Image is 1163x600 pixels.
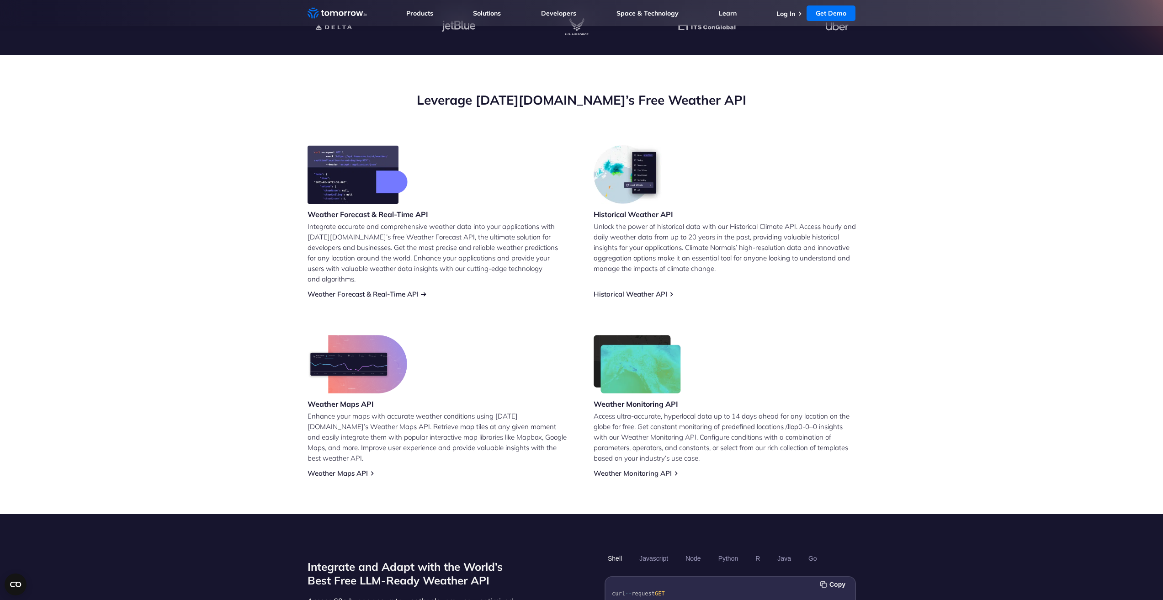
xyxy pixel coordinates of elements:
button: Shell [605,551,625,566]
button: Open CMP widget [5,573,27,595]
h3: Weather Forecast & Real-Time API [308,209,428,219]
h3: Historical Weather API [594,209,673,219]
a: Weather Maps API [308,469,368,478]
span: curl [612,590,625,597]
p: Access ultra-accurate, hyperlocal data up to 14 days ahead for any location on the globe for free... [594,411,856,463]
button: Copy [820,579,848,589]
button: Javascript [636,551,671,566]
a: Products [406,9,433,17]
a: Developers [541,9,576,17]
a: Solutions [473,9,501,17]
a: Home link [308,6,367,20]
button: Java [774,551,794,566]
a: Weather Forecast & Real-Time API [308,290,419,298]
button: R [752,551,763,566]
button: Python [715,551,741,566]
a: Log In [776,10,795,18]
a: Get Demo [807,5,855,21]
a: Weather Monitoring API [594,469,672,478]
span: request [632,590,655,597]
a: Learn [719,9,737,17]
a: Space & Technology [616,9,679,17]
button: Go [805,551,820,566]
span: GET [654,590,664,597]
p: Integrate accurate and comprehensive weather data into your applications with [DATE][DOMAIN_NAME]... [308,221,570,284]
span: -- [625,590,631,597]
h3: Weather Monitoring API [594,399,681,409]
a: Historical Weather API [594,290,667,298]
h2: Integrate and Adapt with the World’s Best Free LLM-Ready Weather API [308,560,518,587]
p: Unlock the power of historical data with our Historical Climate API. Access hourly and daily weat... [594,221,856,274]
h3: Weather Maps API [308,399,407,409]
button: Node [682,551,704,566]
p: Enhance your maps with accurate weather conditions using [DATE][DOMAIN_NAME]’s Weather Maps API. ... [308,411,570,463]
h2: Leverage [DATE][DOMAIN_NAME]’s Free Weather API [308,91,856,109]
